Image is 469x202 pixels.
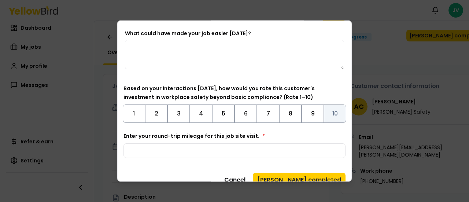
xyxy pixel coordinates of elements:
button: Toggle 1 [123,104,145,122]
button: Toggle 10 [324,104,346,122]
button: Toggle 6 [234,104,257,122]
button: Toggle 3 [167,104,190,122]
button: Toggle 7 [257,104,279,122]
label: What could have made your job easier [DATE]? [125,29,251,37]
button: Toggle 2 [145,104,167,122]
button: Toggle 8 [279,104,302,122]
button: Toggle 5 [212,104,234,122]
button: Cancel [220,172,250,187]
button: Toggle 4 [190,104,212,122]
label: Enter your round-trip mileage for this job site visit. [123,132,265,139]
button: Toggle 9 [302,104,324,122]
button: [PERSON_NAME] completed [253,172,346,187]
button: Toggle 10 [323,1,346,21]
label: Based on your interactions [DATE], how would you rate this customer's investment in workplace saf... [123,84,315,100]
